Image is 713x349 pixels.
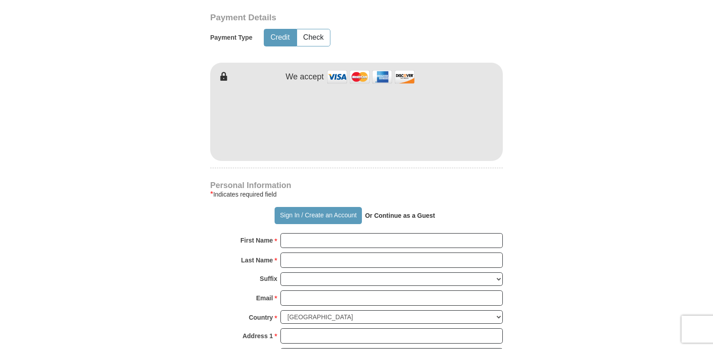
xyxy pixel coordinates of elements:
[264,29,296,46] button: Credit
[240,234,273,247] strong: First Name
[210,182,503,189] h4: Personal Information
[249,311,273,324] strong: Country
[365,212,435,219] strong: Or Continue as a Guest
[260,272,277,285] strong: Suffix
[210,13,440,23] h3: Payment Details
[241,254,273,266] strong: Last Name
[210,34,253,41] h5: Payment Type
[210,189,503,200] div: Indicates required field
[286,72,324,82] h4: We accept
[256,292,273,304] strong: Email
[297,29,330,46] button: Check
[326,67,416,87] img: credit cards accepted
[243,330,273,342] strong: Address 1
[275,207,361,224] button: Sign In / Create an Account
